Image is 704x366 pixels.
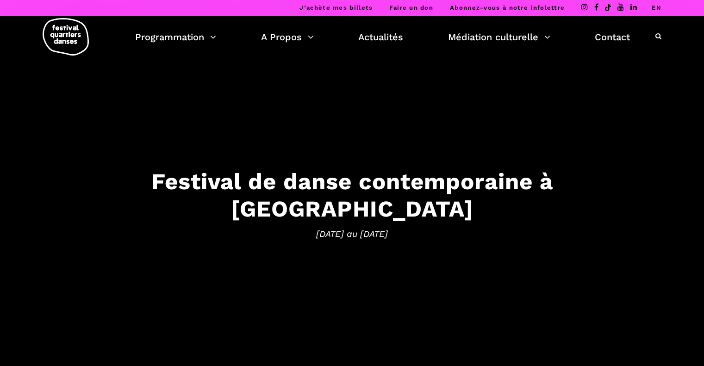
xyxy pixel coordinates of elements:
a: Actualités [358,29,403,45]
a: J’achète mes billets [299,4,373,11]
a: Contact [595,29,630,45]
img: logo-fqd-med [43,18,89,56]
a: Abonnez-vous à notre infolettre [450,4,565,11]
a: Médiation culturelle [448,29,550,45]
span: [DATE] au [DATE] [65,227,639,241]
h3: Festival de danse contemporaine à [GEOGRAPHIC_DATA] [65,168,639,223]
a: EN [652,4,661,11]
a: Faire un don [389,4,433,11]
a: A Propos [261,29,314,45]
a: Programmation [135,29,216,45]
